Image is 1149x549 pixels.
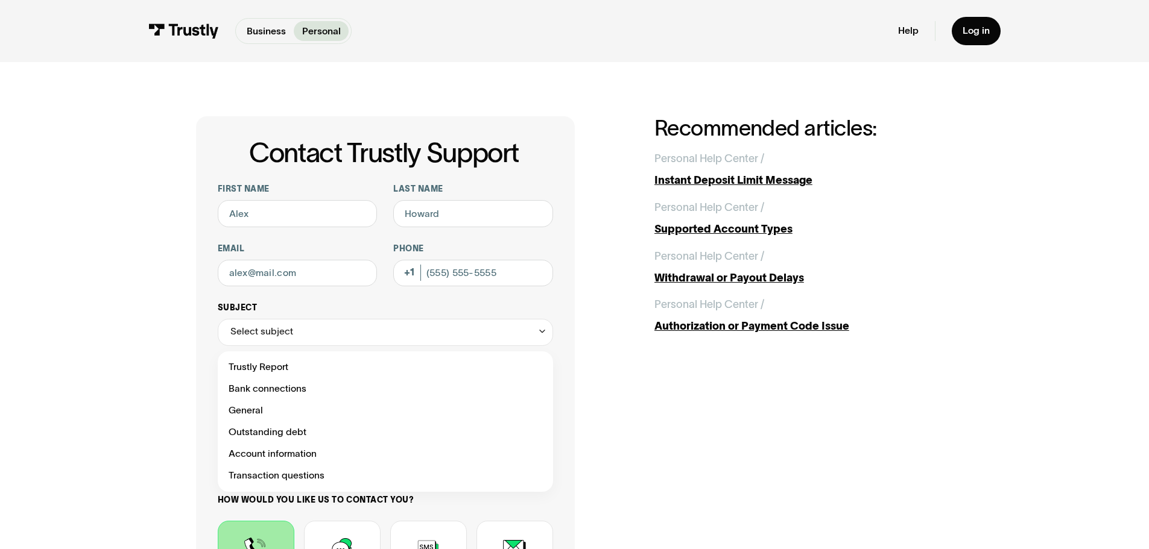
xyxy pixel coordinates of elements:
[230,324,293,340] div: Select subject
[898,25,919,37] a: Help
[654,151,764,167] div: Personal Help Center /
[218,303,553,313] label: Subject
[218,319,553,346] div: Select subject
[229,424,306,441] span: Outstanding debt
[654,248,764,265] div: Personal Help Center /
[654,296,764,313] div: Personal Help Center /
[654,116,954,140] h2: Recommended articles:
[218,260,378,287] input: alex@mail.com
[215,138,553,168] h1: Contact Trustly Support
[654,296,954,334] a: Personal Help Center /Authorization or Payment Code Issue
[148,24,219,39] img: Trustly Logo
[294,21,349,41] a: Personal
[302,24,341,39] p: Personal
[654,151,954,189] a: Personal Help Center /Instant Deposit Limit Message
[952,17,1001,45] a: Log in
[218,184,378,195] label: First name
[229,403,263,419] span: General
[218,495,553,506] label: How would you like us to contact you?
[247,24,286,39] p: Business
[393,200,553,227] input: Howard
[654,199,764,216] div: Personal Help Center /
[654,172,954,189] div: Instant Deposit Limit Message
[218,200,378,227] input: Alex
[393,260,553,287] input: (555) 555-5555
[654,221,954,237] div: Supported Account Types
[654,199,954,237] a: Personal Help Center /Supported Account Types
[393,184,553,195] label: Last name
[963,25,990,37] div: Log in
[229,468,324,484] span: Transaction questions
[229,381,306,397] span: Bank connections
[654,270,954,286] div: Withdrawal or Payout Delays
[654,248,954,286] a: Personal Help Center /Withdrawal or Payout Delays
[229,359,288,375] span: Trustly Report
[238,21,294,41] a: Business
[654,318,954,334] div: Authorization or Payment Code Issue
[393,243,553,254] label: Phone
[218,346,553,492] nav: Select subject
[218,243,378,254] label: Email
[229,446,317,462] span: Account information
